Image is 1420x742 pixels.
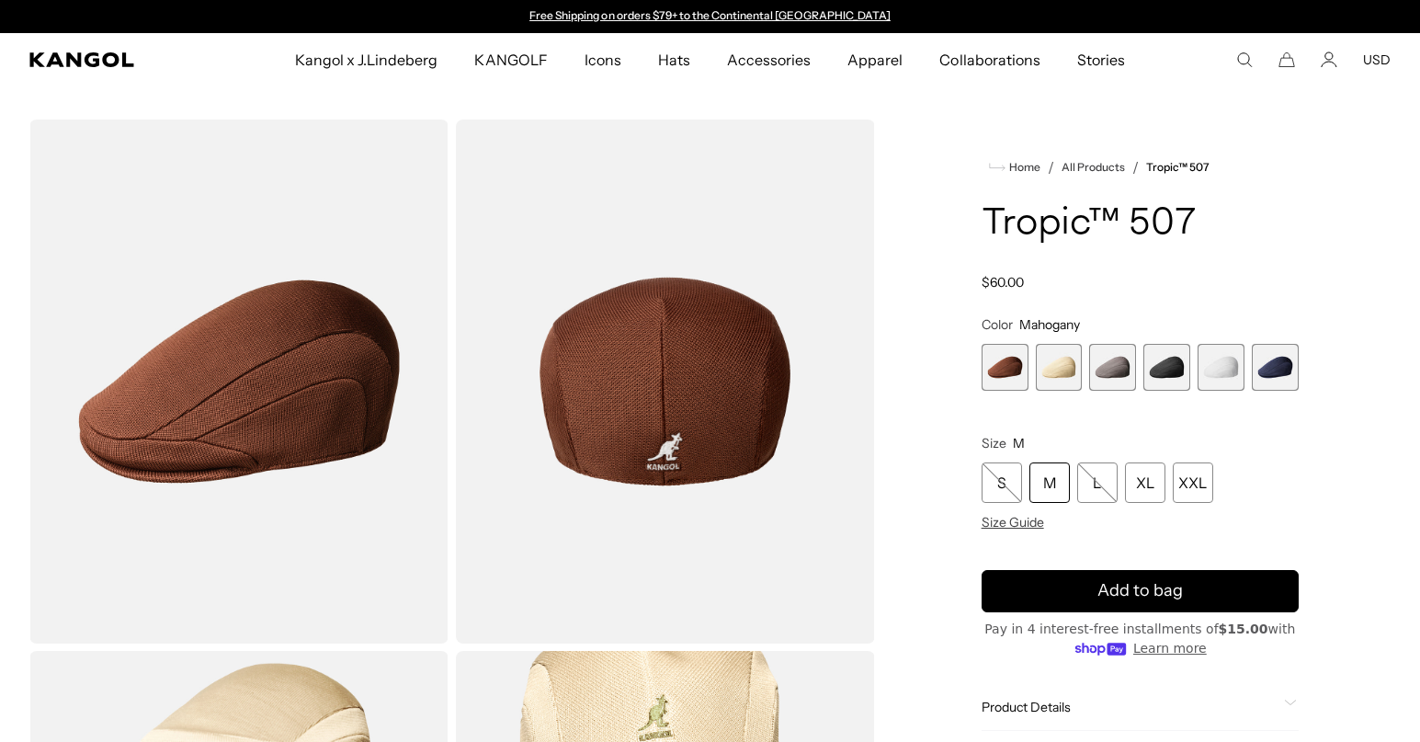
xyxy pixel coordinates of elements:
span: Mahogany [1019,316,1080,333]
a: Apparel [829,33,921,86]
a: Icons [566,33,640,86]
img: color-mahogany [29,120,449,644]
div: 5 of 6 [1198,344,1244,391]
div: L [1077,462,1118,503]
span: Accessories [727,33,811,86]
label: Black [1143,344,1190,391]
div: XXL [1173,462,1213,503]
div: 3 of 6 [1089,344,1136,391]
li: / [1040,156,1054,178]
a: KANGOLF [456,33,565,86]
div: XL [1125,462,1165,503]
div: S [982,462,1022,503]
span: Stories [1077,33,1125,86]
div: M [1029,462,1070,503]
span: $60.00 [982,274,1024,291]
a: Collaborations [921,33,1058,86]
div: 1 of 6 [982,344,1028,391]
label: Mahogany [982,344,1028,391]
a: Home [989,159,1040,176]
span: Size [982,435,1006,451]
span: Product Details [982,699,1277,715]
span: Add to bag [1097,578,1183,603]
span: Collaborations [939,33,1039,86]
span: Hats [658,33,690,86]
div: 2 of 6 [1036,344,1083,391]
a: Hats [640,33,709,86]
a: Accessories [709,33,829,86]
nav: breadcrumbs [982,156,1299,178]
label: Navy [1252,344,1299,391]
img: color-mahogany [456,120,875,644]
span: Icons [585,33,621,86]
a: Account [1321,51,1337,68]
div: Announcement [521,9,900,24]
h1: Tropic™ 507 [982,204,1299,245]
span: Size Guide [982,514,1044,531]
a: Kangol x J.Lindeberg [277,33,457,86]
button: USD [1363,51,1391,68]
button: Add to bag [982,570,1299,612]
span: KANGOLF [474,33,547,86]
button: Cart [1278,51,1295,68]
label: White [1198,344,1244,391]
li: / [1125,156,1139,178]
summary: Search here [1236,51,1253,68]
div: 4 of 6 [1143,344,1190,391]
div: 1 of 2 [521,9,900,24]
a: Free Shipping on orders $79+ to the Continental [GEOGRAPHIC_DATA] [529,8,891,22]
span: Color [982,316,1013,333]
a: Tropic™ 507 [1146,161,1210,174]
a: All Products [1062,161,1125,174]
span: Kangol x J.Lindeberg [295,33,438,86]
span: M [1013,435,1025,451]
label: Beige [1036,344,1083,391]
slideshow-component: Announcement bar [521,9,900,24]
div: 6 of 6 [1252,344,1299,391]
a: Stories [1059,33,1143,86]
label: Charcoal [1089,344,1136,391]
span: Home [1005,161,1040,174]
a: Kangol [29,52,194,67]
span: Apparel [847,33,903,86]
